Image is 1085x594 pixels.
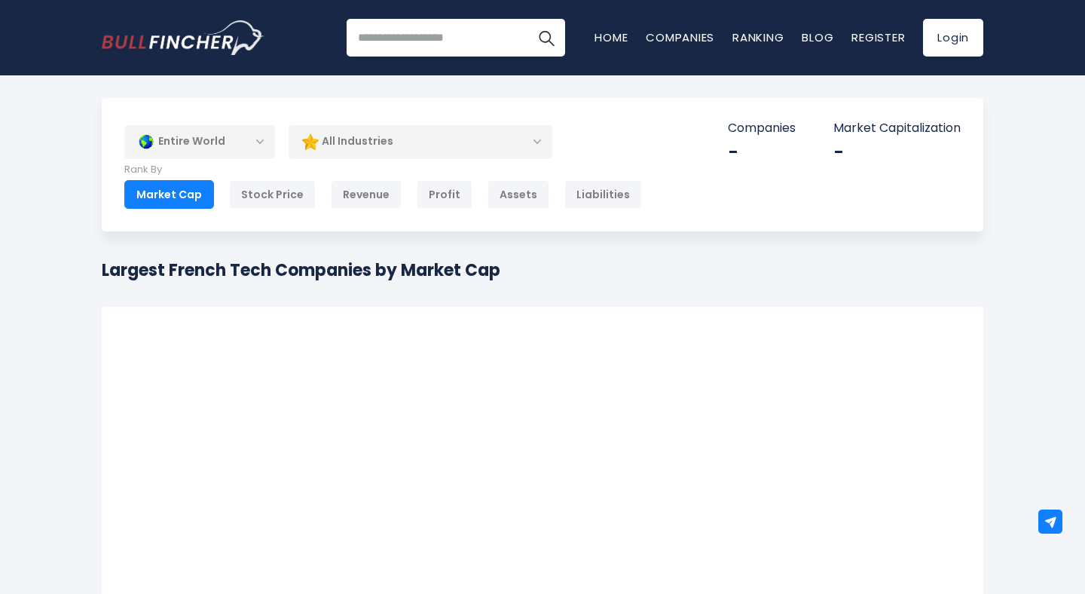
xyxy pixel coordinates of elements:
[732,29,784,45] a: Ranking
[102,20,264,55] img: Bullfincher logo
[124,124,275,159] div: Entire World
[229,180,316,209] div: Stock Price
[527,19,565,57] button: Search
[102,20,264,55] a: Go to homepage
[487,180,549,209] div: Assets
[728,121,796,136] p: Companies
[646,29,714,45] a: Companies
[833,140,961,164] div: -
[564,180,642,209] div: Liabilities
[331,180,402,209] div: Revenue
[923,19,983,57] a: Login
[417,180,472,209] div: Profit
[833,121,961,136] p: Market Capitalization
[594,29,628,45] a: Home
[728,140,796,164] div: -
[289,124,552,159] div: All Industries
[124,164,642,176] p: Rank By
[124,180,214,209] div: Market Cap
[102,258,500,283] h1: Largest French Tech Companies by Market Cap
[802,29,833,45] a: Blog
[851,29,905,45] a: Register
